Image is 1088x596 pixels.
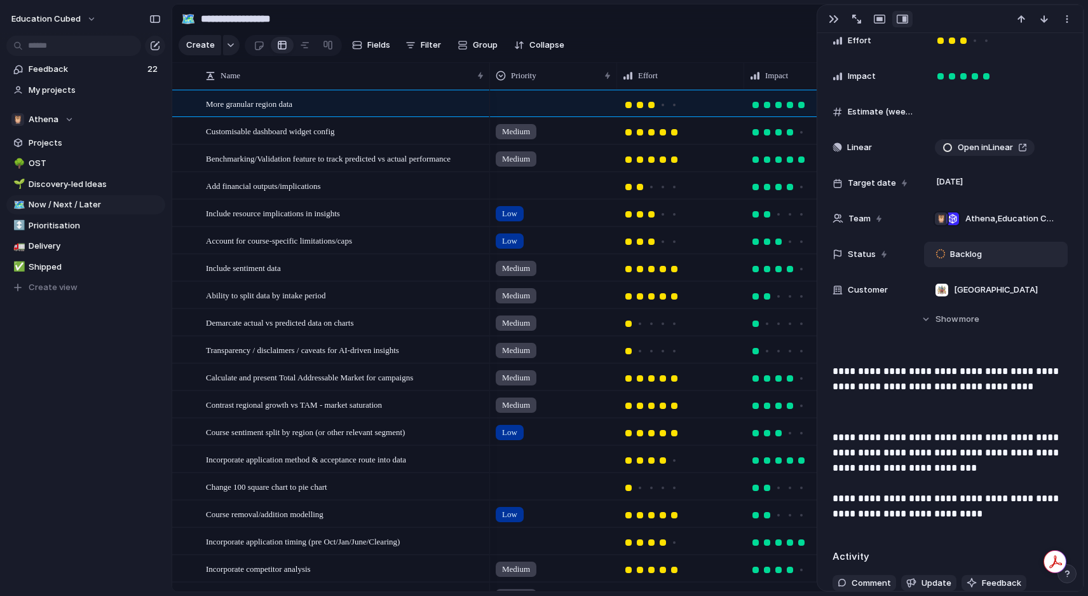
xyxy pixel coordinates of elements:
span: Demarcate actual vs predicted data on charts [206,315,353,329]
span: Show [935,313,958,326]
span: Incorporate competitor analysis [206,561,311,576]
button: Collapse [509,35,569,55]
button: 🚛 [11,240,24,253]
span: Include resource implications in insights [206,205,340,220]
span: Course removal/addition modelling [206,506,323,521]
span: Name [221,69,240,82]
span: Group [473,39,498,52]
button: 🌱 [11,178,24,191]
span: Medium [502,125,530,138]
span: Backlog [950,248,982,261]
button: Create view [6,278,165,297]
button: Create [179,35,221,55]
span: Account for course-specific limitations/caps [206,233,352,247]
button: Comment [833,575,896,592]
a: ↕️Prioritisation [6,216,165,235]
span: More granular region data [206,96,292,111]
button: Education Cubed [6,9,103,29]
button: ↕️ [11,219,24,232]
span: Change 100 square chart to pie chart [206,479,327,494]
span: Comment [852,577,891,590]
span: Customisable dashboard widget config [206,123,335,138]
button: Feedback [962,575,1026,592]
span: Shipped [29,261,161,274]
span: Discovery-led Ideas [29,178,161,191]
button: 🦉Athena [6,110,165,129]
button: Filter [400,35,446,55]
span: Priority [511,69,536,82]
span: Benchmarking/Validation feature to track predicted vs actual performance [206,151,451,165]
span: Team [848,212,871,225]
a: Projects [6,134,165,153]
span: Add financial outputs/implications [206,178,321,193]
a: Open inLinear [935,139,1035,156]
span: Feedback [29,63,144,76]
a: 🗺️Now / Next / Later [6,195,165,214]
span: Effort [848,34,871,47]
button: 🗺️ [11,198,24,211]
span: Athena , Education Cubed [965,212,1057,225]
div: ✅ [13,260,22,274]
div: 🌱 [13,177,22,191]
span: Course sentiment split by region (or other relevant segment) [206,424,405,439]
a: Feedback22 [6,60,165,79]
h2: Activity [833,550,869,564]
span: Medium [502,262,530,275]
button: Update [901,575,956,592]
span: Incorporate application method & acceptance route into data [206,452,406,466]
span: Low [502,207,517,220]
span: Impact [765,69,788,82]
div: 🗺️ [181,10,195,27]
span: Delivery [29,240,161,253]
button: 🌳 [11,157,24,170]
span: Medium [502,371,530,384]
span: Estimate (weeks) [848,106,914,118]
span: Now / Next / Later [29,198,161,211]
a: ✅Shipped [6,258,165,277]
span: Include sentiment data [206,260,281,275]
div: 🦉 [935,212,948,225]
span: [DATE] [933,174,967,190]
span: Impact [848,70,876,83]
span: Create [186,39,215,52]
div: 🦉 [11,113,24,126]
span: Create view [29,281,78,294]
span: Low [502,508,517,521]
a: My projects [6,81,165,100]
span: Contrast regional growth vs TAM - market saturation [206,397,382,412]
span: Customer [848,284,888,296]
span: Low [502,235,517,247]
button: 🗺️ [178,9,198,29]
span: Medium [502,153,530,165]
div: 🌱Discovery-led Ideas [6,175,165,194]
span: Effort [638,69,658,82]
span: more [959,313,979,326]
a: 🚛Delivery [6,237,165,256]
span: Incorporate application timing (pre Oct/Jan/June/Clearing) [206,534,400,548]
span: Linear [847,141,872,154]
span: Collapse [529,39,564,52]
span: Medium [502,344,530,357]
span: Filter [421,39,441,52]
span: Fields [367,39,390,52]
div: 🚛 [13,239,22,254]
div: 🗺️ [13,198,22,212]
span: Transparency / disclaimers / caveats for AI-driven insights [206,342,399,357]
span: Medium [502,289,530,302]
div: 🌳OST [6,154,165,173]
button: Showmore [833,308,1068,331]
span: Medium [502,317,530,329]
span: Projects [29,137,161,149]
span: Education Cubed [11,13,81,25]
button: Group [451,35,504,55]
span: Medium [502,563,530,576]
span: Ability to split data by intake period [206,288,325,302]
span: Update [921,577,951,590]
span: Low [502,426,517,439]
span: [GEOGRAPHIC_DATA] [954,284,1038,296]
span: Status [848,248,876,261]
